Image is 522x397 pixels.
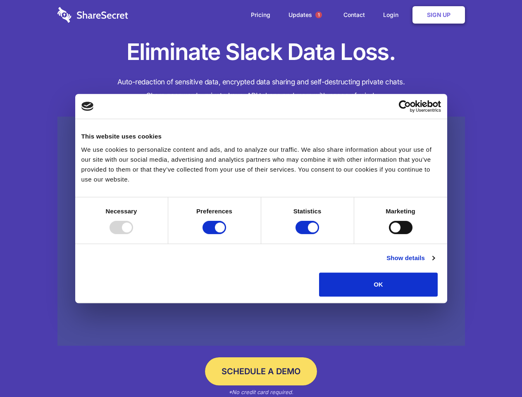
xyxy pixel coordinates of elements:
a: Contact [335,2,373,28]
strong: Statistics [293,208,322,215]
a: Schedule a Demo [205,357,317,385]
h1: Eliminate Slack Data Loss. [57,37,465,67]
span: 1 [315,12,322,18]
a: Login [375,2,411,28]
strong: Necessary [106,208,137,215]
a: Pricing [243,2,279,28]
div: We use cookies to personalize content and ads, and to analyze our traffic. We also share informat... [81,145,441,184]
strong: Preferences [196,208,232,215]
a: Sign Up [412,6,465,24]
a: Usercentrics Cookiebot - opens in a new window [369,100,441,112]
div: This website uses cookies [81,132,441,141]
a: Show details [386,253,434,263]
img: logo [81,102,94,111]
h4: Auto-redaction of sensitive data, encrypted data sharing and self-destructing private chats. Shar... [57,75,465,103]
button: OK [319,273,438,297]
strong: Marketing [386,208,415,215]
img: logo-wordmark-white-trans-d4663122ce5f474addd5e946df7df03e33cb6a1c49d2221995e7729f52c070b2.svg [57,7,128,23]
em: *No credit card required. [229,389,293,395]
a: Wistia video thumbnail [57,117,465,346]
